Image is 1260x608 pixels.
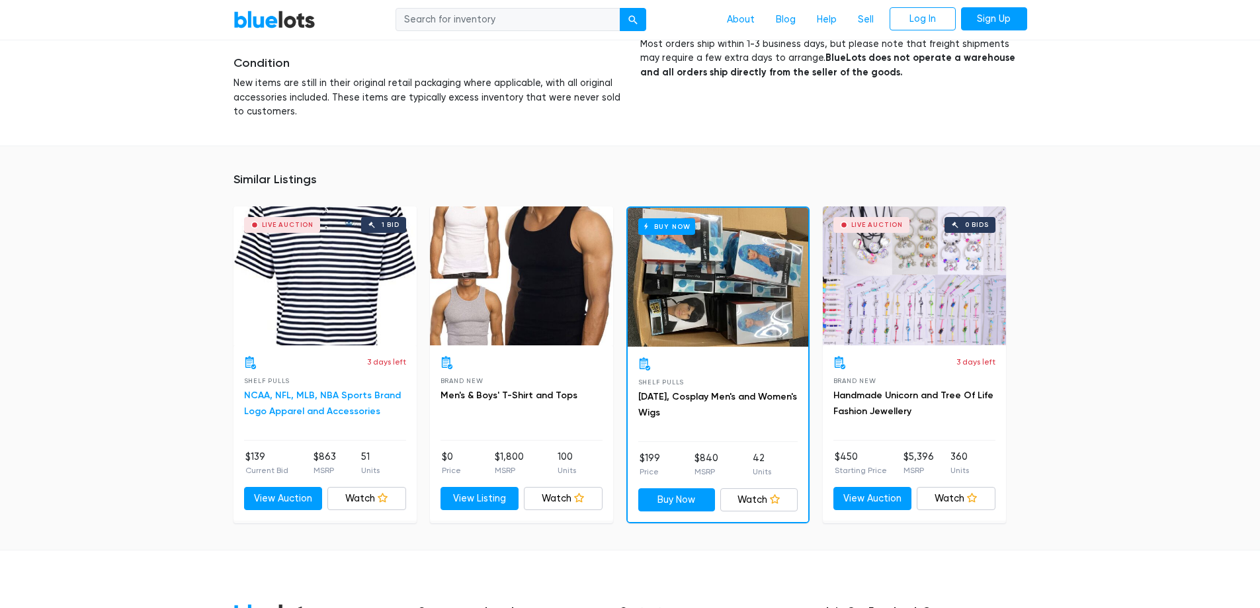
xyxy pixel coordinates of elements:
p: Units [753,466,771,478]
a: [DATE], Cosplay Men's and Women's Wigs [638,391,797,418]
div: 1 bid [382,222,399,228]
p: Price [442,464,461,476]
p: MSRP [903,464,934,476]
a: Men's & Boys' T-Shirt and Tops [441,390,577,401]
input: Search for inventory [396,8,620,32]
p: MSRP [314,464,336,476]
li: $1,800 [495,450,524,476]
li: $139 [245,450,288,476]
a: Handmade Unicorn and Tree Of Life Fashion Jewellery [833,390,993,417]
a: Log In [890,7,956,31]
a: About [716,7,765,32]
strong: BlueLots does not operate a warehouse and all orders ship directly from the seller of the goods. [640,52,1015,78]
li: $0 [442,450,461,476]
li: 42 [753,451,771,478]
a: Live Auction 1 bid [233,206,417,345]
a: View Auction [244,487,323,511]
a: Sign Up [961,7,1027,31]
div: Live Auction [262,222,314,228]
a: View Auction [833,487,912,511]
a: Buy Now [628,208,808,347]
p: Units [950,464,969,476]
a: Blog [765,7,806,32]
li: 51 [361,450,380,476]
p: New items are still in their original retail packaging where applicable, with all original access... [233,76,620,119]
h5: Similar Listings [233,173,1027,187]
li: $840 [694,451,718,478]
li: $863 [314,450,336,476]
a: View Listing [441,487,519,511]
p: Most orders ship within 1-3 business days, but please note that freight shipments may require a f... [640,37,1027,80]
div: Live Auction [851,222,903,228]
h5: Condition [233,56,620,71]
h6: Buy Now [638,218,696,235]
a: Live Auction 0 bids [823,206,1006,345]
p: 3 days left [367,356,406,368]
li: $450 [835,450,887,476]
a: NCAA, NFL, MLB, NBA Sports Brand Logo Apparel and Accessories [244,390,401,417]
li: 100 [558,450,576,476]
li: 360 [950,450,969,476]
span: Shelf Pulls [244,377,290,384]
a: Sell [847,7,884,32]
a: Watch [327,487,406,511]
a: Watch [917,487,995,511]
p: MSRP [694,466,718,478]
li: $199 [640,451,660,478]
span: Shelf Pulls [638,378,685,386]
a: Help [806,7,847,32]
div: 0 bids [965,222,989,228]
p: Units [558,464,576,476]
li: $5,396 [903,450,934,476]
span: Brand New [833,377,876,384]
p: Current Bid [245,464,288,476]
a: Watch [524,487,603,511]
span: Brand New [441,377,483,384]
p: Price [640,466,660,478]
a: BlueLots [233,10,315,29]
p: Units [361,464,380,476]
p: MSRP [495,464,524,476]
a: Watch [720,488,798,512]
a: Buy Now [638,488,716,512]
p: 3 days left [956,356,995,368]
p: Starting Price [835,464,887,476]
